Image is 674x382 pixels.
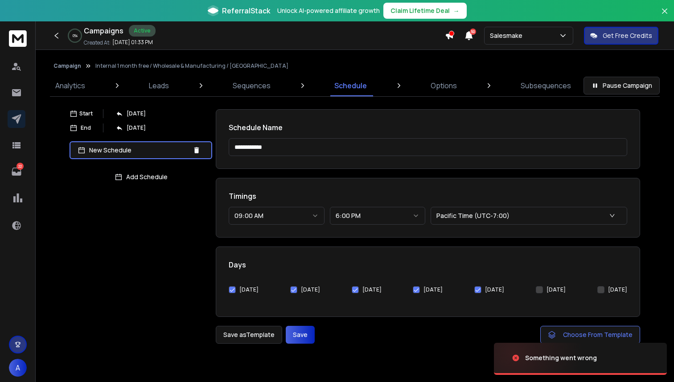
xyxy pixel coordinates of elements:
[329,75,372,96] a: Schedule
[563,330,633,339] span: Choose From Template
[239,286,259,293] label: [DATE]
[9,359,27,377] button: A
[112,39,153,46] p: [DATE] 01:33 PM
[277,6,380,15] p: Unlock AI-powered affiliate growth
[55,80,85,91] p: Analytics
[229,207,325,225] button: 09:00 AM
[127,110,146,117] p: [DATE]
[362,286,382,293] label: [DATE]
[525,353,597,362] div: Something went wrong
[84,39,111,46] p: Created At:
[229,191,627,201] h1: Timings
[540,326,640,344] button: Choose From Template
[233,80,271,91] p: Sequences
[521,80,571,91] p: Subsequences
[216,326,282,344] button: Save asTemplate
[84,25,123,36] h1: Campaigns
[229,122,627,133] h1: Schedule Name
[515,75,576,96] a: Subsequences
[383,3,467,19] button: Claim Lifetime Deal→
[81,124,91,131] p: End
[129,25,156,37] div: Active
[229,259,627,270] h1: Days
[547,286,566,293] label: [DATE]
[330,207,426,225] button: 6:00 PM
[222,5,270,16] span: ReferralStack
[301,286,320,293] label: [DATE]
[494,334,583,382] img: image
[8,163,25,181] a: 22
[608,286,627,293] label: [DATE]
[431,80,457,91] p: Options
[89,146,189,155] p: New Schedule
[490,31,526,40] p: Salesmake
[79,110,93,117] p: Start
[603,31,652,40] p: Get Free Credits
[53,62,81,70] button: Campaign
[334,80,367,91] p: Schedule
[95,62,288,70] p: Internal 1 month free / Wholesale & Manufacturing / [GEOGRAPHIC_DATA]
[423,286,443,293] label: [DATE]
[425,75,462,96] a: Options
[227,75,276,96] a: Sequences
[127,124,146,131] p: [DATE]
[286,326,315,344] button: Save
[436,211,513,220] p: Pacific Time (UTC-7:00)
[584,77,660,94] button: Pause Campaign
[16,163,24,170] p: 22
[470,29,476,35] span: 50
[584,27,658,45] button: Get Free Credits
[453,6,460,15] span: →
[50,75,90,96] a: Analytics
[149,80,169,91] p: Leads
[485,286,504,293] label: [DATE]
[659,5,670,27] button: Close banner
[70,168,212,186] button: Add Schedule
[73,33,78,38] p: 0 %
[144,75,174,96] a: Leads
